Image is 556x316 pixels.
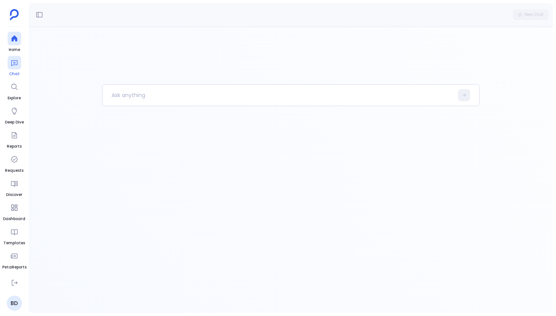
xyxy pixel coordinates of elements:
[8,71,21,77] span: Chat
[7,296,22,311] a: BD
[5,168,23,174] span: Requests
[8,32,21,53] a: Home
[8,47,21,53] span: Home
[7,128,22,150] a: Reports
[3,216,25,222] span: Dashboard
[10,9,19,20] img: petavue logo
[6,177,22,198] a: Discover
[3,225,25,246] a: Templates
[3,240,25,246] span: Templates
[5,119,24,125] span: Deep Dive
[5,104,24,125] a: Deep Dive
[6,192,22,198] span: Discover
[7,143,22,150] span: Reports
[8,80,21,101] a: Explore
[2,264,26,270] span: PetaReports
[3,201,25,222] a: Dashboard
[2,249,26,270] a: PetaReports
[5,153,23,174] a: Requests
[8,56,21,77] a: Chat
[8,95,21,101] span: Explore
